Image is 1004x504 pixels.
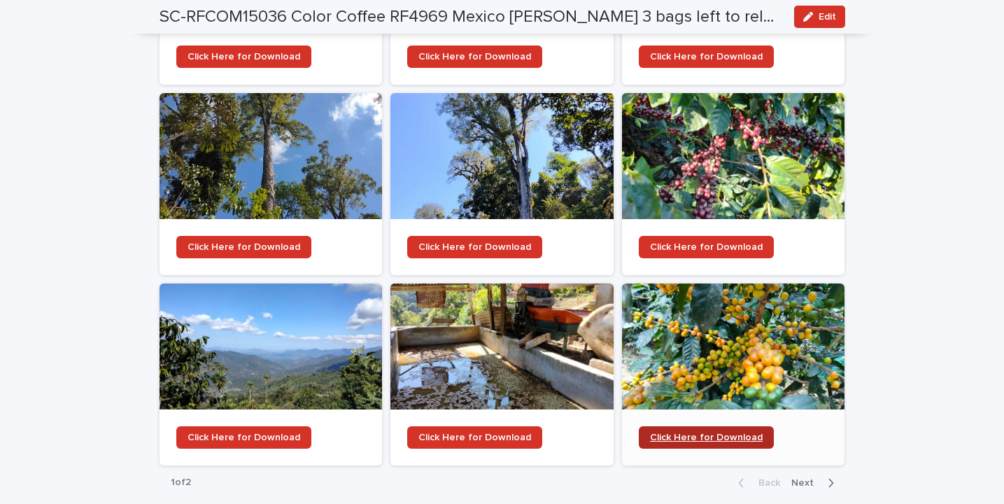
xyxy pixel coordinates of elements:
p: 1 of 2 [160,465,202,500]
a: Click Here for Download [639,426,774,449]
h2: SC-RFCOM15036 Color Coffee RF4969 Mexico Ángel Albino Corzo 3 bags left to release [160,7,783,27]
span: Click Here for Download [650,242,763,252]
a: Click Here for Download [390,283,614,465]
a: Click Here for Download [160,283,383,465]
span: Click Here for Download [650,52,763,62]
button: Edit [794,6,845,28]
a: Click Here for Download [390,93,614,275]
span: Click Here for Download [188,242,300,252]
a: Click Here for Download [407,426,542,449]
a: Click Here for Download [176,236,311,258]
a: Click Here for Download [176,45,311,68]
a: Click Here for Download [160,93,383,275]
span: Edit [819,12,836,22]
button: Next [786,477,845,489]
a: Click Here for Download [622,93,845,275]
span: Click Here for Download [418,52,531,62]
span: Click Here for Download [418,242,531,252]
span: Click Here for Download [188,433,300,442]
a: Click Here for Download [639,45,774,68]
span: Back [750,478,780,488]
button: Back [727,477,786,489]
a: Click Here for Download [407,45,542,68]
span: Click Here for Download [188,52,300,62]
a: Click Here for Download [622,283,845,465]
a: Click Here for Download [176,426,311,449]
a: Click Here for Download [407,236,542,258]
a: Click Here for Download [639,236,774,258]
span: Next [791,478,822,488]
span: Click Here for Download [418,433,531,442]
span: Click Here for Download [650,433,763,442]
